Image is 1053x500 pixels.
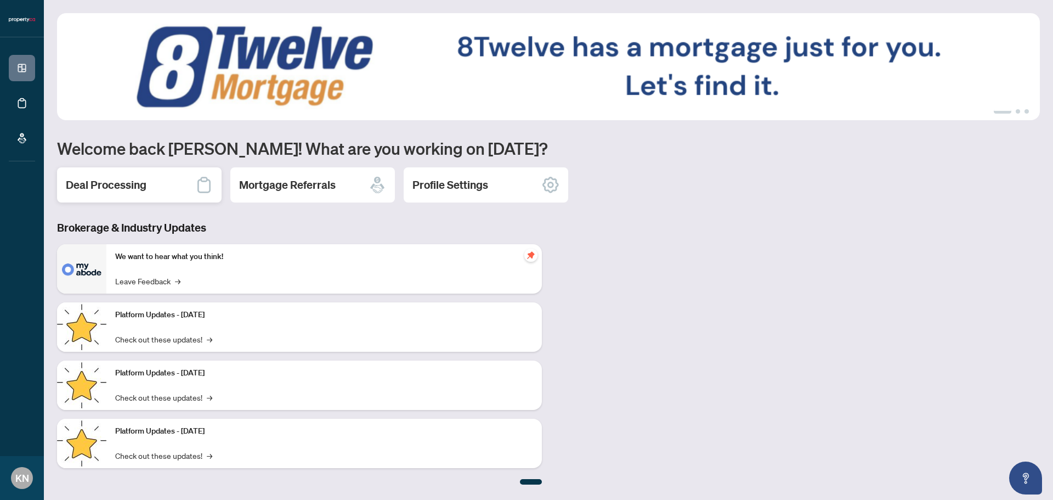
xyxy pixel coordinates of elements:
[207,391,212,403] span: →
[57,302,106,352] img: Platform Updates - July 21, 2025
[115,275,180,287] a: Leave Feedback→
[115,309,533,321] p: Platform Updates - [DATE]
[115,251,533,263] p: We want to hear what you think!
[9,16,35,23] img: logo
[115,450,212,462] a: Check out these updates!→
[115,425,533,437] p: Platform Updates - [DATE]
[1009,462,1042,495] button: Open asap
[115,333,212,345] a: Check out these updates!→
[15,470,29,486] span: KN
[66,177,146,193] h2: Deal Processing
[115,391,212,403] a: Check out these updates!→
[207,333,212,345] span: →
[57,138,1040,159] h1: Welcome back [PERSON_NAME]! What are you working on [DATE]?
[115,367,533,379] p: Platform Updates - [DATE]
[175,275,180,287] span: →
[57,419,106,468] img: Platform Updates - June 23, 2025
[207,450,212,462] span: →
[1016,109,1020,114] button: 2
[994,109,1011,114] button: 1
[57,361,106,410] img: Platform Updates - July 8, 2025
[57,244,106,294] img: We want to hear what you think!
[412,177,488,193] h2: Profile Settings
[524,249,537,262] span: pushpin
[57,13,1040,120] img: Slide 0
[57,220,542,235] h3: Brokerage & Industry Updates
[239,177,336,193] h2: Mortgage Referrals
[1024,109,1029,114] button: 3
